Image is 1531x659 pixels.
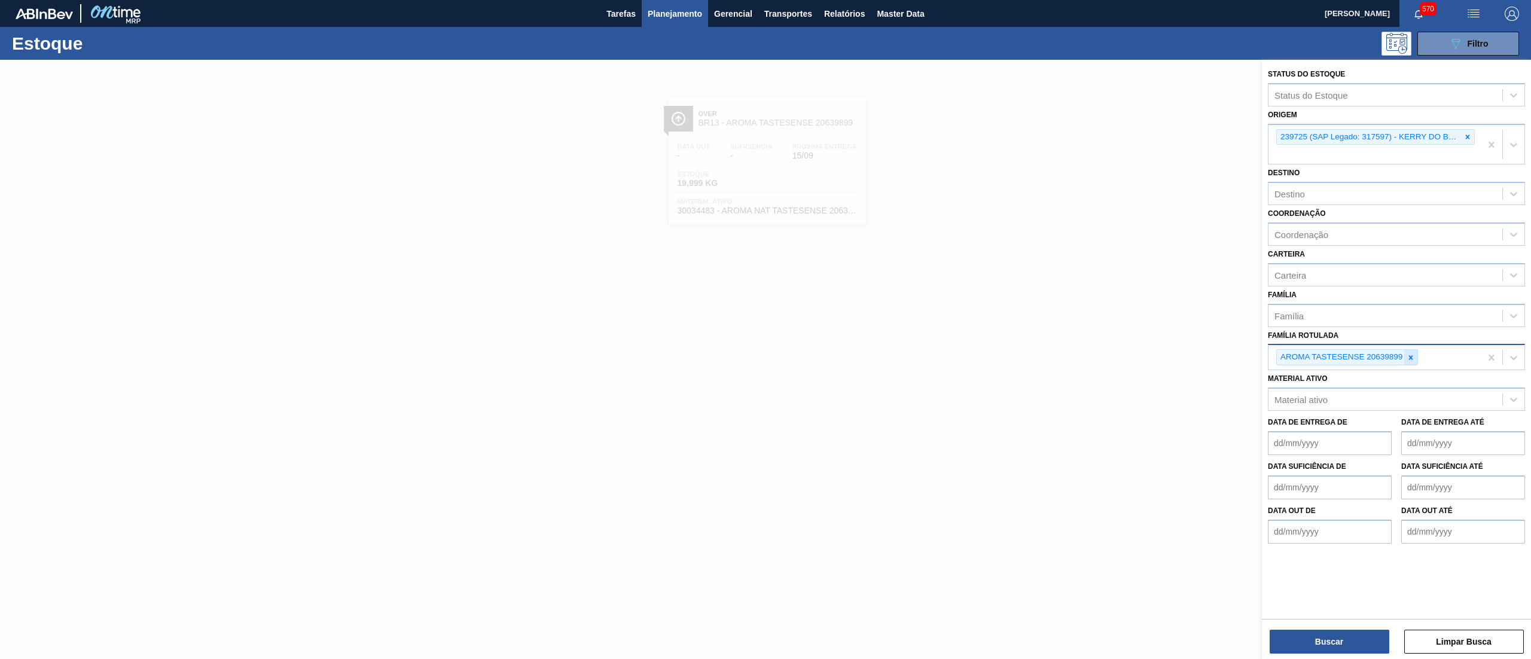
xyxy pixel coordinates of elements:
[1274,270,1306,280] div: Carteira
[877,7,924,21] span: Master Data
[1401,431,1525,455] input: dd/mm/yyyy
[1399,5,1438,22] button: Notificações
[1401,475,1525,499] input: dd/mm/yyyy
[16,8,73,19] img: TNhmsLtSVTkK8tSr43FrP2fwEKptu5GPRR3wAAAABJRU5ErkJggg==
[1268,507,1316,515] label: Data out de
[1268,250,1305,258] label: Carteira
[1381,32,1411,56] div: Pogramando: nenhum usuário selecionado
[1401,418,1484,426] label: Data de Entrega até
[1401,507,1453,515] label: Data out até
[1401,462,1483,471] label: Data suficiência até
[1268,475,1392,499] input: dd/mm/yyyy
[1268,169,1300,177] label: Destino
[1468,39,1489,48] span: Filtro
[1277,350,1404,365] div: AROMA TASTESENSE 20639899
[1268,418,1347,426] label: Data de Entrega de
[12,36,198,50] h1: Estoque
[1268,520,1392,544] input: dd/mm/yyyy
[1268,111,1297,119] label: Origem
[824,7,865,21] span: Relatórios
[1268,462,1346,471] label: Data suficiência de
[1274,189,1305,199] div: Destino
[1268,331,1338,340] label: Família Rotulada
[1268,291,1297,299] label: Família
[1274,395,1328,405] div: Material ativo
[1268,70,1345,78] label: Status do Estoque
[764,7,812,21] span: Transportes
[1268,431,1392,455] input: dd/mm/yyyy
[1466,7,1481,21] img: userActions
[648,7,702,21] span: Planejamento
[1274,90,1348,100] div: Status do Estoque
[1274,310,1304,321] div: Família
[606,7,636,21] span: Tarefas
[714,7,752,21] span: Gerencial
[1268,209,1326,218] label: Coordenação
[1505,7,1519,21] img: Logout
[1268,374,1328,383] label: Material ativo
[1420,2,1437,16] span: 570
[1274,230,1328,240] div: Coordenação
[1277,130,1461,145] div: 239725 (SAP Legado: 317597) - KERRY DO BRASIL LTDA
[1417,32,1519,56] button: Filtro
[1401,520,1525,544] input: dd/mm/yyyy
